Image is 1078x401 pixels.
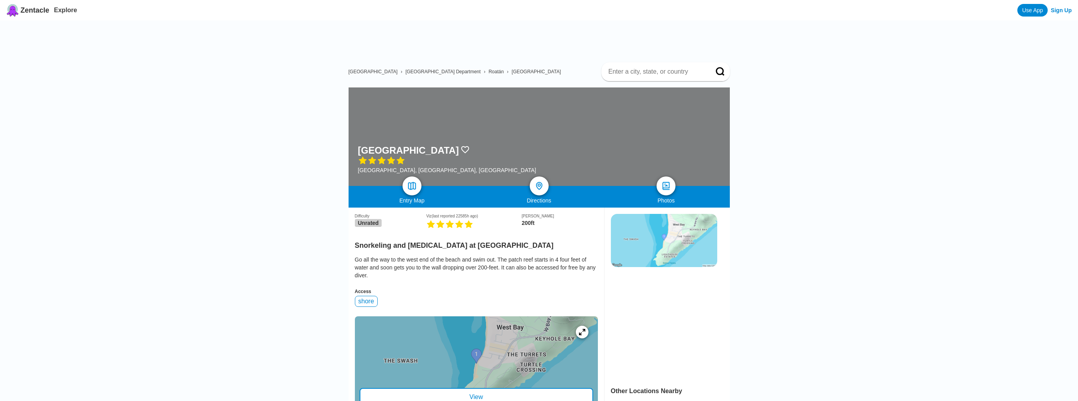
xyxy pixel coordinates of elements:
[6,4,19,17] img: Zentacle logo
[611,388,730,395] div: Other Locations Nearby
[1017,4,1048,17] a: Use App
[661,181,671,191] img: photos
[521,220,597,226] div: 200ft
[488,69,504,74] a: Roatán
[355,237,598,250] h2: Snorkeling and [MEDICAL_DATA] at [GEOGRAPHIC_DATA]
[401,69,402,74] span: ›
[608,68,705,76] input: Enter a city, state, or country
[475,197,603,204] div: Directions
[355,296,378,307] div: shore
[426,214,521,218] div: Viz (last reported 22585h ago)
[355,256,598,279] div: Go all the way to the west end of the beach and swim out. The patch reef starts in 4 four feet of...
[534,181,544,191] img: directions
[611,214,717,267] img: staticmap
[530,176,549,195] a: directions
[349,197,476,204] div: Entry Map
[6,4,49,17] a: Zentacle logoZentacle
[355,289,598,294] div: Access
[349,69,398,74] a: [GEOGRAPHIC_DATA]
[20,6,49,15] span: Zentacle
[484,69,485,74] span: ›
[403,176,421,195] a: map
[407,181,417,191] img: map
[521,214,597,218] div: [PERSON_NAME]
[358,167,536,173] div: [GEOGRAPHIC_DATA], [GEOGRAPHIC_DATA], [GEOGRAPHIC_DATA]
[657,176,675,195] a: photos
[512,69,561,74] a: [GEOGRAPHIC_DATA]
[54,7,77,13] a: Explore
[355,214,427,218] div: Difficulty
[1051,7,1072,13] a: Sign Up
[355,219,382,227] span: Unrated
[603,197,730,204] div: Photos
[507,69,508,74] span: ›
[358,145,459,156] h1: [GEOGRAPHIC_DATA]
[405,69,481,74] a: [GEOGRAPHIC_DATA] Department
